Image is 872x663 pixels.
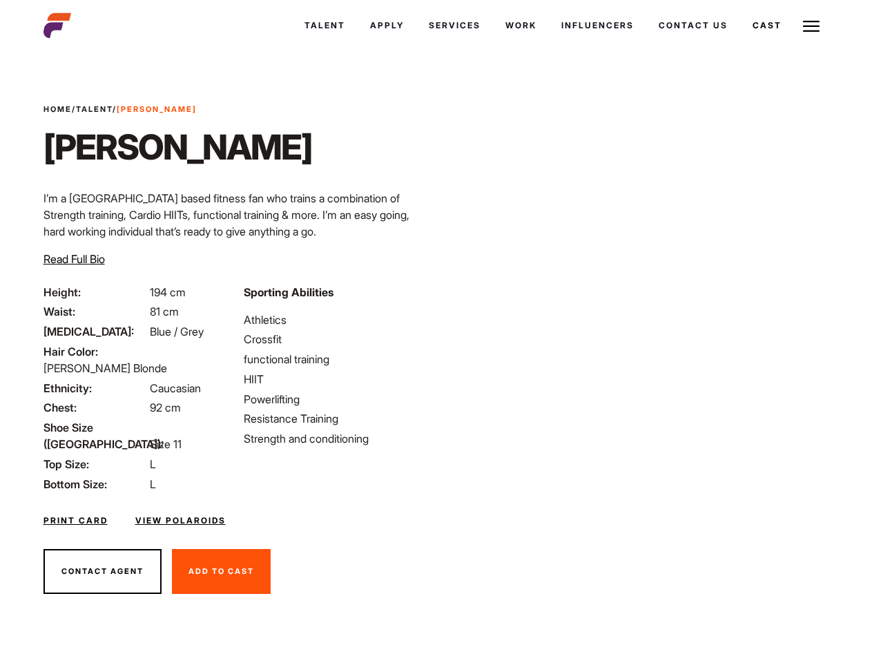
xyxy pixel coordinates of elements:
[244,430,427,447] li: Strength and conditioning
[244,410,427,427] li: Resistance Training
[43,476,147,492] span: Bottom Size:
[150,401,181,414] span: 92 cm
[150,437,182,451] span: Size 11
[244,351,427,367] li: functional training
[43,343,147,360] span: Hair Color:
[172,549,271,595] button: Add To Cast
[244,371,427,387] li: HIIT
[43,380,147,396] span: Ethnicity:
[43,12,71,39] img: cropped-aefm-brand-fav-22-square.png
[150,285,186,299] span: 194 cm
[43,323,147,340] span: [MEDICAL_DATA]:
[43,549,162,595] button: Contact Agent
[416,7,493,44] a: Services
[43,456,147,472] span: Top Size:
[43,284,147,300] span: Height:
[493,7,549,44] a: Work
[549,7,646,44] a: Influencers
[135,515,226,527] a: View Polaroids
[292,7,358,44] a: Talent
[244,391,427,407] li: Powerlifting
[244,311,427,328] li: Athletics
[43,361,167,375] span: [PERSON_NAME] Blonde
[43,303,147,320] span: Waist:
[150,305,179,318] span: 81 cm
[150,457,156,471] span: L
[740,7,794,44] a: Cast
[244,331,427,347] li: Crossfit
[188,566,254,576] span: Add To Cast
[43,419,147,452] span: Shoe Size ([GEOGRAPHIC_DATA]):
[43,252,105,266] span: Read Full Bio
[358,7,416,44] a: Apply
[244,285,333,299] strong: Sporting Abilities
[117,104,197,114] strong: [PERSON_NAME]
[43,104,72,114] a: Home
[150,477,156,491] span: L
[43,126,312,168] h1: [PERSON_NAME]
[150,381,201,395] span: Caucasian
[43,190,428,240] p: I’m a [GEOGRAPHIC_DATA] based fitness fan who trains a combination of Strength training, Cardio H...
[76,104,113,114] a: Talent
[43,515,108,527] a: Print Card
[646,7,740,44] a: Contact Us
[43,251,105,267] button: Read Full Bio
[150,325,204,338] span: Blue / Grey
[43,104,197,115] span: / /
[43,399,147,416] span: Chest:
[803,18,820,35] img: Burger icon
